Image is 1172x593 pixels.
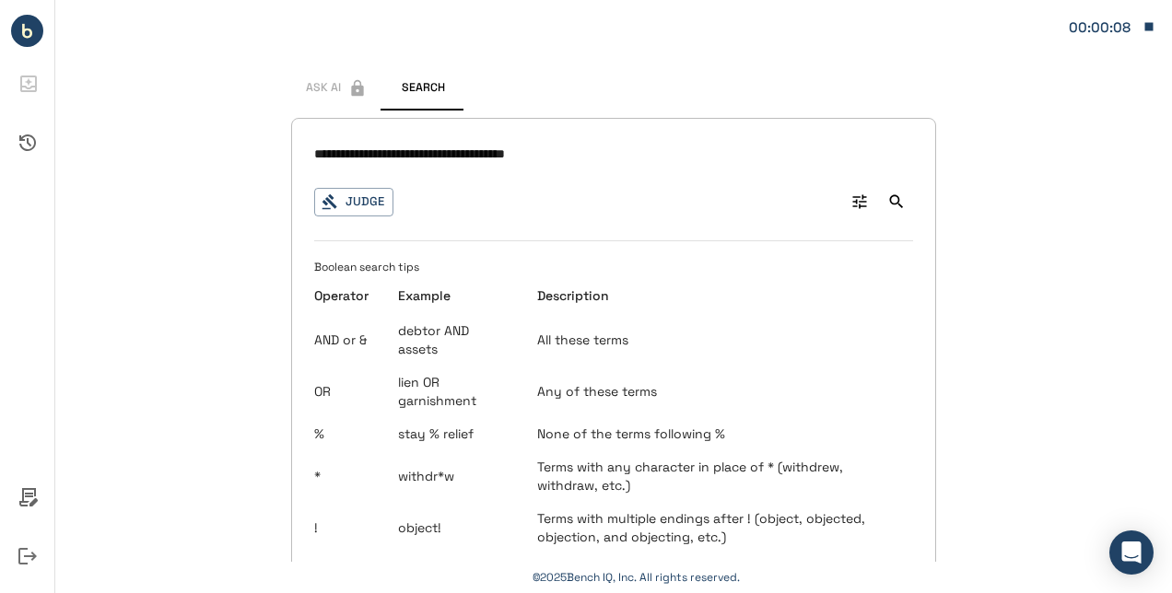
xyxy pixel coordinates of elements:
[314,188,393,216] button: Judge
[522,502,913,553] td: Terms with multiple endings after ! (object, objected, objection, and objecting, etc.)
[522,450,913,502] td: Terms with any character in place of * (withdrew, withdraw, etc.)
[383,366,522,417] td: lien OR garnishment
[522,417,913,450] td: None of the terms following %
[522,366,913,417] td: Any of these terms
[383,314,522,366] td: debtor AND assets
[843,185,876,218] button: Advanced Search
[314,553,383,587] td: ""
[1060,7,1165,46] button: Matter: 162016-450636
[314,417,383,450] td: %
[1069,16,1133,40] div: Matter: 162016-450636
[314,260,419,289] span: Boolean search tips
[383,450,522,502] td: withdr*w
[522,553,913,587] td: Terms in exact order
[314,277,383,314] th: Operator
[522,277,913,314] th: Description
[383,417,522,450] td: stay % relief
[314,502,383,553] td: !
[880,185,913,218] button: Search
[383,502,522,553] td: object!
[1109,530,1154,575] div: Open Intercom Messenger
[383,553,522,587] td: "US trustee"
[291,66,381,110] span: This feature has been disabled by your account admin.
[314,366,383,417] td: OR
[314,314,383,366] td: AND or &
[522,314,913,366] td: All these terms
[381,66,464,110] button: Search
[383,277,522,314] th: Example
